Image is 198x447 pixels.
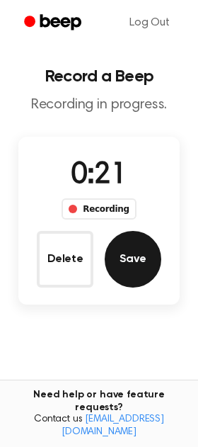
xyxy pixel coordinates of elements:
[37,231,93,288] button: Delete Audio Record
[11,96,187,114] p: Recording in progress.
[62,414,164,437] a: [EMAIL_ADDRESS][DOMAIN_NAME]
[71,161,127,191] span: 0:21
[11,68,187,85] h1: Record a Beep
[105,231,161,288] button: Save Audio Record
[14,9,94,37] a: Beep
[115,6,184,40] a: Log Out
[8,414,190,438] span: Contact us
[62,198,136,220] div: Recording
